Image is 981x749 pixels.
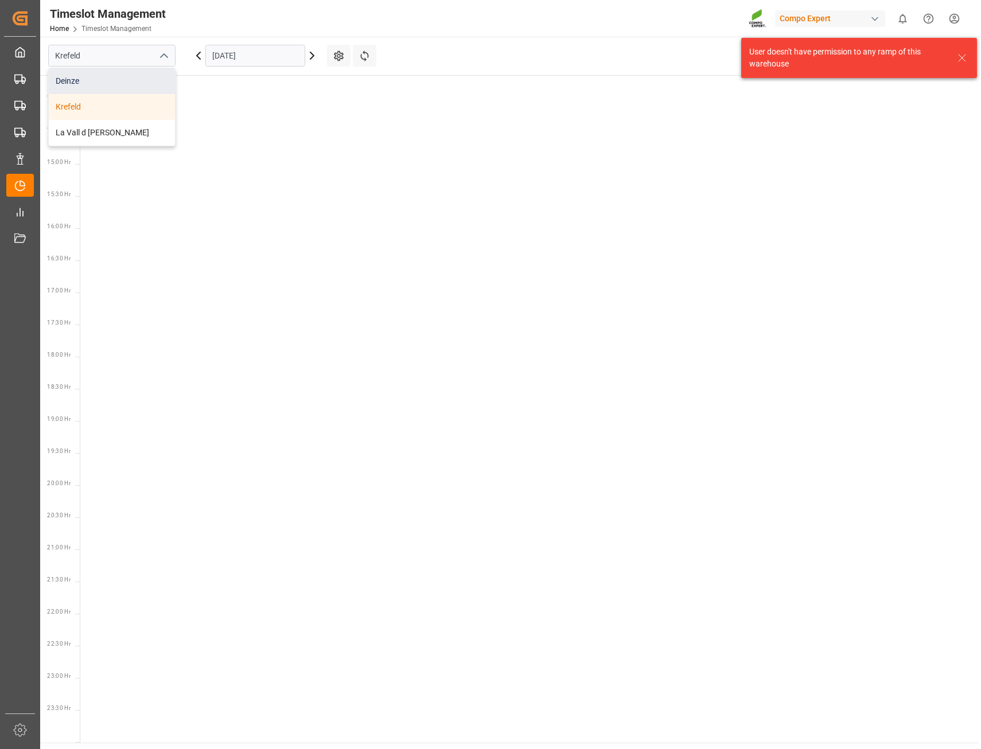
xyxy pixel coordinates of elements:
[47,159,71,165] span: 15:00 Hr
[47,95,71,101] span: 14:00 Hr
[47,255,71,262] span: 16:30 Hr
[47,608,71,615] span: 22:00 Hr
[49,68,175,94] div: Deinze
[47,480,71,486] span: 20:00 Hr
[50,5,166,22] div: Timeslot Management
[47,319,71,326] span: 17:30 Hr
[47,512,71,518] span: 20:30 Hr
[47,191,71,197] span: 15:30 Hr
[48,45,176,67] input: Type to search/select
[205,45,305,67] input: DD.MM.YYYY
[49,94,175,120] div: Krefeld
[47,416,71,422] span: 19:00 Hr
[47,544,71,551] span: 21:00 Hr
[749,46,947,70] div: User doesn't have permission to any ramp of this warehouse
[47,384,71,390] span: 18:30 Hr
[47,127,71,133] span: 14:30 Hr
[47,352,71,358] span: 18:00 Hr
[47,673,71,679] span: 23:00 Hr
[47,576,71,583] span: 21:30 Hr
[154,47,172,65] button: close menu
[47,448,71,454] span: 19:30 Hr
[49,120,175,146] div: La Vall d [PERSON_NAME]
[47,705,71,711] span: 23:30 Hr
[47,287,71,294] span: 17:00 Hr
[47,641,71,647] span: 22:30 Hr
[47,223,71,229] span: 16:00 Hr
[50,25,69,33] a: Home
